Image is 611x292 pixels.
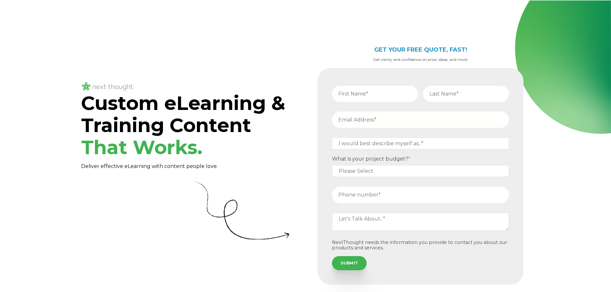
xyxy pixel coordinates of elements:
span: Custom eLearning & Training Content [81,91,285,159]
input: SUBMIT [332,256,367,270]
p: NextThought needs the information you provide to contact you about our products and services. [332,240,509,251]
span: GET YOUR FREE QUOTE, FAST! [374,46,467,53]
img: Curly Arrow [193,181,289,239]
input: Last Name* [423,86,509,102]
input: Phone number* [332,187,509,203]
input: Email Address* [332,112,509,128]
img: NT_Logo_LightMode [81,81,134,92]
input: First Name* [332,86,418,102]
span: Deliver effective eLearning with content people love. [81,163,218,169]
span: Get clarity and confidence on price, ideas, and more. [373,57,468,62]
span: That Works. [81,136,202,159]
span: What is your project budget? [332,156,408,162]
